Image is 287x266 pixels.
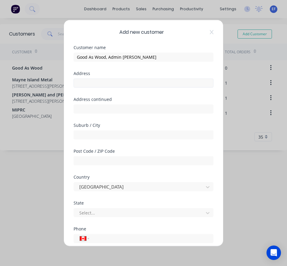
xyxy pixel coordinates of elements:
div: Open Intercom Messenger [266,246,281,260]
div: Address [74,71,213,75]
div: Post Code / ZIP Code [74,149,213,153]
span: Add new customer [119,28,164,36]
div: Customer name [74,45,213,49]
div: Phone [74,227,213,231]
div: Country [74,175,213,179]
div: Address continued [74,97,213,101]
div: State [74,201,213,205]
div: Suburb / City [74,123,213,127]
